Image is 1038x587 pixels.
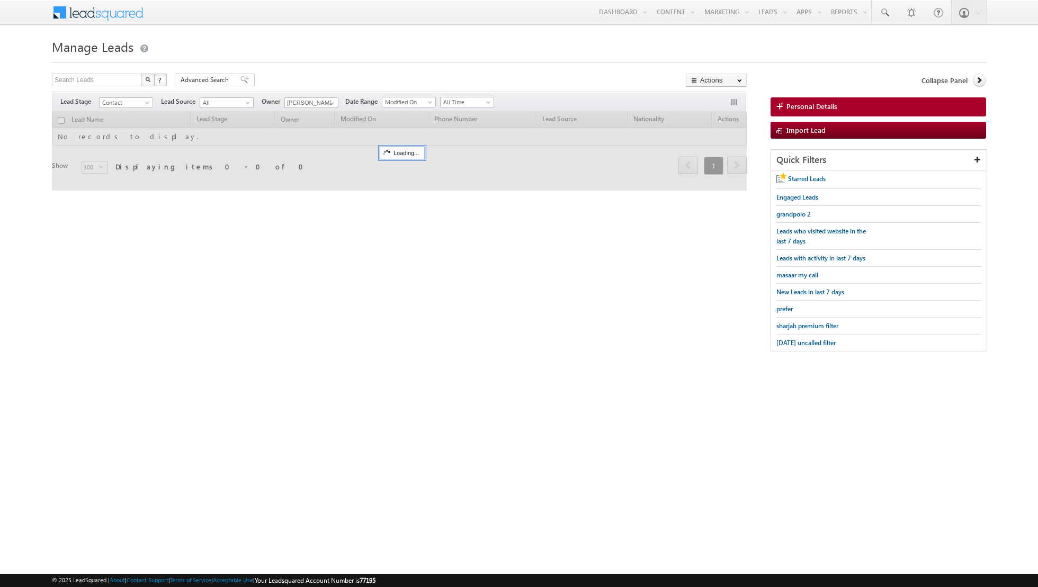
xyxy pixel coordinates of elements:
[921,76,968,85] span: Collapse Panel
[127,576,168,583] a: Contact Support
[262,97,284,106] span: Owner
[776,339,836,347] span: [DATE] uncalled filter
[200,97,254,108] a: All
[60,97,99,106] span: Lead Stage
[52,575,375,585] span: © 2025 LeadSquared | | | | |
[776,227,866,245] span: Leads who visited website in the last 7 days
[345,97,382,106] span: Date Range
[776,271,818,279] span: masaar my call
[255,576,375,584] span: Your Leadsquared Account Number is
[170,576,211,583] a: Terms of Service
[161,97,200,106] span: Lead Source
[776,305,793,313] span: prefer
[100,98,150,107] span: Contact
[776,254,865,262] span: Leads with activity in last 7 days
[145,77,150,82] img: Search
[776,288,844,296] span: New Leads in last 7 days
[786,125,826,134] span: Import Lead
[776,193,818,201] span: Engaged Leads
[788,175,826,183] span: Starred Leads
[776,322,838,330] span: sharjah premium filter
[200,98,250,107] span: All
[440,97,494,107] a: All Time
[686,74,747,87] button: Actions
[213,576,253,583] a: Acceptable Use
[360,576,375,584] span: 77195
[99,97,153,108] a: Contact
[382,97,436,107] a: Modified On
[324,98,337,109] a: Show All Items
[771,97,986,116] a: Personal Details
[380,147,425,159] div: Loading...
[154,74,167,86] button: ?
[786,102,837,111] span: Personal Details
[158,75,163,84] span: ?
[284,97,338,108] input: Type to Search
[181,75,232,85] span: Advanced Search
[110,576,125,583] a: About
[771,150,987,170] div: Quick Filters
[52,38,133,55] span: Manage Leads
[441,97,491,107] span: All Time
[776,210,811,218] span: grandpolo 2
[382,97,433,107] span: Modified On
